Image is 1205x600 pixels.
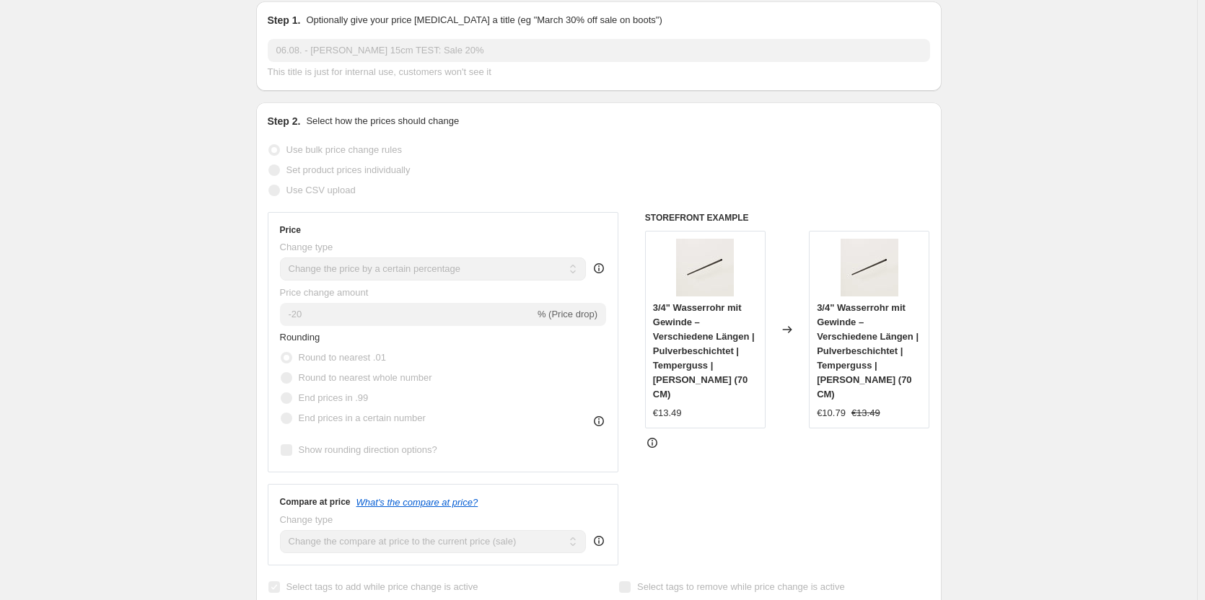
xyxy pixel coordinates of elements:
h3: Price [280,224,301,236]
h2: Step 1. [268,13,301,27]
span: End prices in a certain number [299,412,426,423]
span: Use CSV upload [286,185,356,195]
p: Optionally give your price [MEDICAL_DATA] a title (eg "March 30% off sale on boots") [306,13,662,27]
span: This title is just for internal use, customers won't see it [268,66,491,77]
span: Show rounding direction options? [299,444,437,455]
span: 3/4" Wasserrohr mit Gewinde – Verschiedene Längen | Pulverbeschichtet | Temperguss | [PERSON_NAME... [653,302,755,400]
span: Change type [280,514,333,525]
span: 3/4" Wasserrohr mit Gewinde – Verschiedene Längen | Pulverbeschichtet | Temperguss | [PERSON_NAME... [817,302,919,400]
span: Price change amount [280,287,369,298]
span: Round to nearest .01 [299,352,386,363]
div: help [592,534,606,548]
img: wasserrohr-temperguss-pamo-fuer-diy-moebel_80x.webp [676,239,734,296]
span: Set product prices individually [286,164,411,175]
div: €13.49 [653,406,682,420]
p: Select how the prices should change [306,114,459,128]
div: €10.79 [817,406,846,420]
img: wasserrohr-temperguss-pamo-fuer-diy-moebel_80x.webp [841,239,898,296]
span: Use bulk price change rules [286,144,402,155]
h3: Compare at price [280,496,351,508]
strike: €13.49 [851,406,880,420]
input: 30% off holiday sale [268,39,930,62]
span: Round to nearest whole number [299,372,432,383]
input: -15 [280,303,535,326]
span: Select tags to add while price change is active [286,581,478,592]
button: What's the compare at price? [356,497,478,508]
span: Select tags to remove while price change is active [637,581,845,592]
span: Rounding [280,332,320,343]
span: Change type [280,242,333,252]
span: % (Price drop) [538,309,597,319]
h2: Step 2. [268,114,301,128]
span: End prices in .99 [299,392,369,403]
div: help [592,261,606,275]
h6: STOREFRONT EXAMPLE [645,212,930,224]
